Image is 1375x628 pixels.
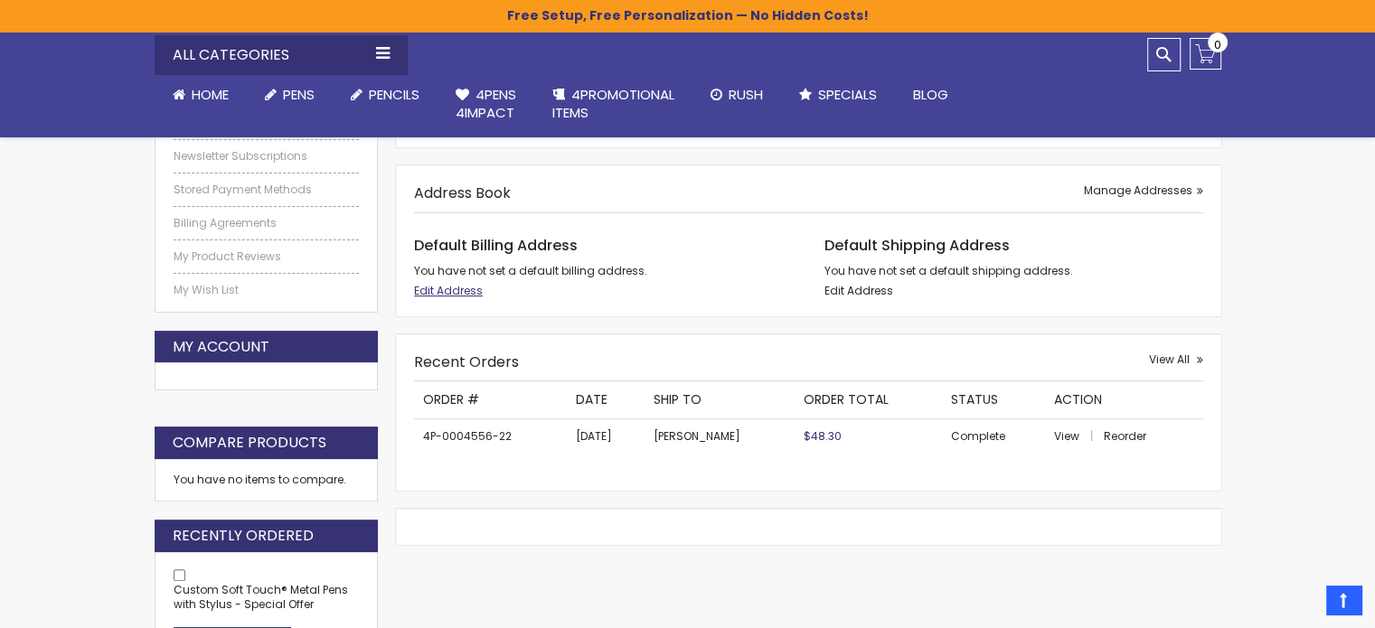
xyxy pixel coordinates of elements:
[174,249,360,264] a: My Product Reviews
[1326,586,1361,614] a: Top
[438,75,534,134] a: 4Pens4impact
[1084,183,1203,198] a: Manage Addresses
[781,75,895,115] a: Specials
[913,85,948,104] span: Blog
[942,381,1045,418] th: Status
[824,264,1203,278] address: You have not set a default shipping address.
[567,419,645,455] td: [DATE]
[369,85,419,104] span: Pencils
[174,582,348,612] a: Custom Soft Touch® Metal Pens with Stylus - Special Offer
[824,235,1010,256] span: Default Shipping Address
[192,85,229,104] span: Home
[333,75,438,115] a: Pencils
[414,235,578,256] span: Default Billing Address
[174,183,360,197] a: Stored Payment Methods
[174,283,360,297] a: My Wish List
[818,85,877,104] span: Specials
[456,85,516,122] span: 4Pens 4impact
[692,75,781,115] a: Rush
[174,149,360,164] a: Newsletter Subscriptions
[895,75,966,115] a: Blog
[174,216,360,230] a: Billing Agreements
[155,35,408,75] div: All Categories
[1054,428,1079,444] span: View
[1214,36,1221,53] span: 0
[173,526,314,546] strong: Recently Ordered
[414,419,567,455] td: 4P-0004556-22
[1190,38,1221,70] a: 0
[414,264,793,278] address: You have not set a default billing address.
[155,75,247,115] a: Home
[552,85,674,122] span: 4PROMOTIONAL ITEMS
[942,419,1045,455] td: Complete
[1084,183,1192,198] span: Manage Addresses
[645,419,795,455] td: [PERSON_NAME]
[173,433,326,453] strong: Compare Products
[567,381,645,418] th: Date
[729,85,763,104] span: Rush
[1149,352,1203,367] a: View All
[1045,381,1203,418] th: Action
[804,428,842,444] span: $48.30
[824,283,893,298] a: Edit Address
[414,183,511,203] strong: Address Book
[645,381,795,418] th: Ship To
[1054,428,1101,444] a: View
[173,337,269,357] strong: My Account
[283,85,315,104] span: Pens
[1104,428,1146,444] a: Reorder
[155,459,379,501] div: You have no items to compare.
[414,381,567,418] th: Order #
[414,283,483,298] a: Edit Address
[1149,351,1190,367] span: View All
[534,75,692,134] a: 4PROMOTIONALITEMS
[247,75,333,115] a: Pens
[414,351,519,372] strong: Recent Orders
[795,381,942,418] th: Order Total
